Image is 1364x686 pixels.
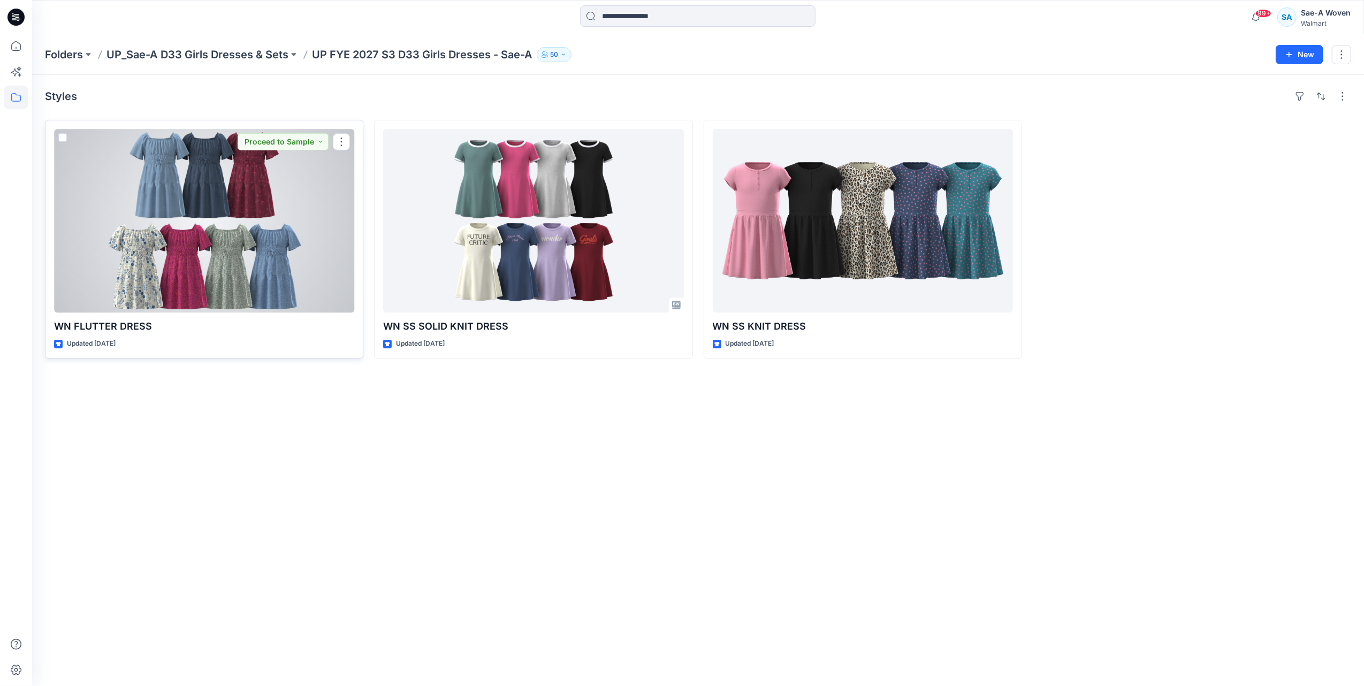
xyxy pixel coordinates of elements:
[396,338,445,349] p: Updated [DATE]
[312,47,532,62] p: UP FYE 2027 S3 D33 Girls Dresses - Sae-A
[1277,7,1297,27] div: SA
[1255,9,1271,18] span: 99+
[1301,6,1351,19] div: Sae-A Woven
[54,129,354,312] a: WN FLUTTER DRESS
[45,90,77,103] h4: Styles
[1301,19,1351,27] div: Walmart
[45,47,83,62] a: Folders
[67,338,116,349] p: Updated [DATE]
[726,338,774,349] p: Updated [DATE]
[383,129,683,312] a: WN SS SOLID KNIT DRESS
[550,49,558,60] p: 50
[383,319,683,334] p: WN SS SOLID KNIT DRESS
[106,47,288,62] a: UP_Sae-A D33 Girls Dresses & Sets
[713,129,1013,312] a: WN SS KNIT DRESS
[1276,45,1323,64] button: New
[54,319,354,334] p: WN FLUTTER DRESS
[713,319,1013,334] p: WN SS KNIT DRESS
[537,47,571,62] button: 50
